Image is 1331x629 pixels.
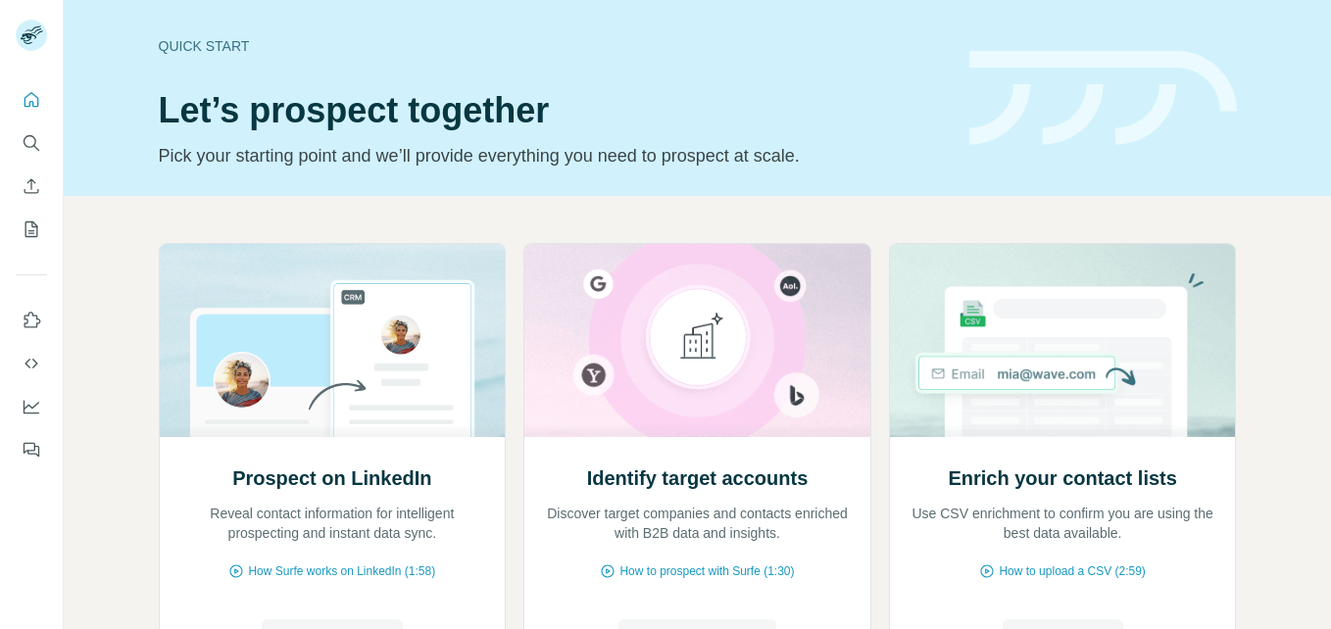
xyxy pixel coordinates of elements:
[587,464,809,492] h2: Identify target accounts
[232,464,431,492] h2: Prospect on LinkedIn
[523,244,871,437] img: Identify target accounts
[159,244,507,437] img: Prospect on LinkedIn
[179,504,486,543] p: Reveal contact information for intelligent prospecting and instant data sync.
[159,36,946,56] div: Quick start
[889,244,1237,437] img: Enrich your contact lists
[16,389,47,424] button: Dashboard
[16,125,47,161] button: Search
[159,91,946,130] h1: Let’s prospect together
[544,504,851,543] p: Discover target companies and contacts enriched with B2B data and insights.
[948,464,1176,492] h2: Enrich your contact lists
[16,303,47,338] button: Use Surfe on LinkedIn
[248,562,435,580] span: How Surfe works on LinkedIn (1:58)
[619,562,794,580] span: How to prospect with Surfe (1:30)
[16,212,47,247] button: My lists
[159,142,946,169] p: Pick your starting point and we’ll provide everything you need to prospect at scale.
[910,504,1216,543] p: Use CSV enrichment to confirm you are using the best data available.
[16,82,47,118] button: Quick start
[999,562,1145,580] span: How to upload a CSV (2:59)
[16,432,47,467] button: Feedback
[16,346,47,381] button: Use Surfe API
[16,169,47,204] button: Enrich CSV
[969,51,1237,146] img: banner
